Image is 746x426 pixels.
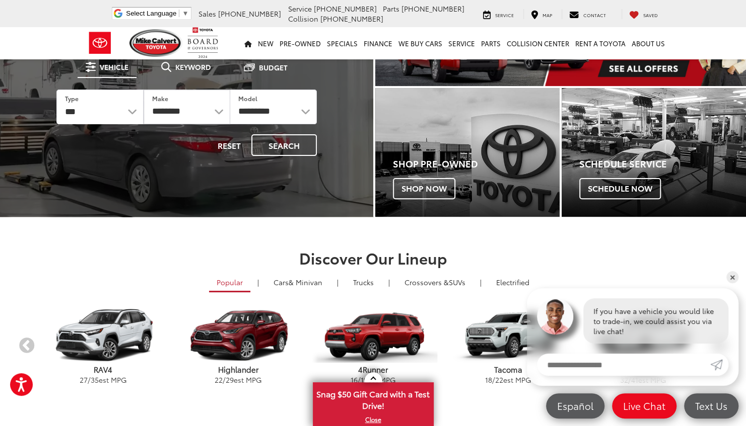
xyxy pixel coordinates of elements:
a: About Us [629,27,668,59]
span: Text Us [690,399,732,412]
span: Schedule Now [579,178,661,199]
span: [PHONE_NUMBER] [218,9,281,19]
img: Toyota Tacoma [444,308,572,363]
img: Toyota Highlander [174,308,302,363]
a: Home [241,27,255,59]
a: Finance [361,27,395,59]
a: Text Us [684,393,738,418]
span: Shop Now [393,178,455,199]
input: Enter your message [537,354,710,376]
a: Rent a Toyota [572,27,629,59]
p: Tacoma [441,364,576,375]
a: New [255,27,277,59]
span: [PHONE_NUMBER] [320,14,383,24]
li: | [478,277,484,287]
span: Select Language [126,10,176,17]
span: Map [542,12,552,18]
a: Specials [324,27,361,59]
span: Crossovers & [404,277,449,287]
img: Toyota 4Runner [309,308,437,363]
span: Snag $50 Gift Card with a Test Drive! [314,383,433,414]
span: 22 [495,375,503,385]
label: Model [238,94,257,103]
a: WE BUY CARS [395,27,445,59]
aside: carousel [18,299,728,393]
button: Search [251,134,317,156]
p: / est MPG [441,375,576,385]
h4: Shop Pre-Owned [393,159,560,169]
span: ▼ [182,10,188,17]
span: [PHONE_NUMBER] [314,4,377,14]
span: Contact [583,12,606,18]
span: Live Chat [618,399,670,412]
span: & Minivan [289,277,322,287]
div: If you have a vehicle you would like to trade-in, we could assist you via live chat! [583,298,728,344]
span: Service [288,4,312,14]
a: Map [523,9,560,19]
span: Service [495,12,514,18]
a: Service [445,27,478,59]
a: Español [546,393,604,418]
span: Parts [383,4,399,14]
span: Keyword [175,63,211,70]
a: Service [476,9,521,19]
span: Vehicle [100,63,128,70]
label: Type [65,94,79,103]
h4: Schedule Service [579,159,746,169]
img: Mike Calvert Toyota [129,29,183,57]
a: Cars [266,274,330,291]
a: Electrified [489,274,537,291]
div: Toyota [375,88,560,217]
a: Contact [562,9,614,19]
span: [PHONE_NUMBER] [401,4,464,14]
img: Agent profile photo [537,298,573,334]
li: | [386,277,392,287]
div: Toyota [562,88,746,217]
img: Toyota [81,27,119,59]
p: / est MPG [306,375,441,385]
p: Highlander [171,364,306,375]
span: 22 [215,375,223,385]
a: Schedule Service Schedule Now [562,88,746,217]
span: Saved [643,12,658,18]
a: Parts [478,27,504,59]
span: 35 [91,375,99,385]
h2: Discover Our Lineup [18,249,728,266]
label: Make [152,94,168,103]
span: Sales [198,9,216,19]
p: 4Runner [306,364,441,375]
span: 27 [80,375,88,385]
li: | [255,277,261,287]
a: Submit [710,354,728,376]
p: / est MPG [36,375,171,385]
span: Budget [259,64,288,71]
button: Previous [18,337,36,355]
button: Reset [209,134,249,156]
a: Shop Pre-Owned Shop Now [375,88,560,217]
a: SUVs [397,274,473,291]
img: Toyota RAV4 [39,308,167,363]
a: Trucks [346,274,381,291]
a: Collision Center [504,27,572,59]
a: My Saved Vehicles [622,9,665,19]
a: Popular [209,274,250,292]
p: RAV4 [36,364,171,375]
a: Select Language​ [126,10,188,17]
li: | [334,277,341,287]
span: 29 [226,375,234,385]
a: Live Chat [612,393,676,418]
p: / est MPG [171,375,306,385]
span: Collision [288,14,318,24]
span: Español [552,399,598,412]
span: 18 [485,375,492,385]
a: Pre-Owned [277,27,324,59]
